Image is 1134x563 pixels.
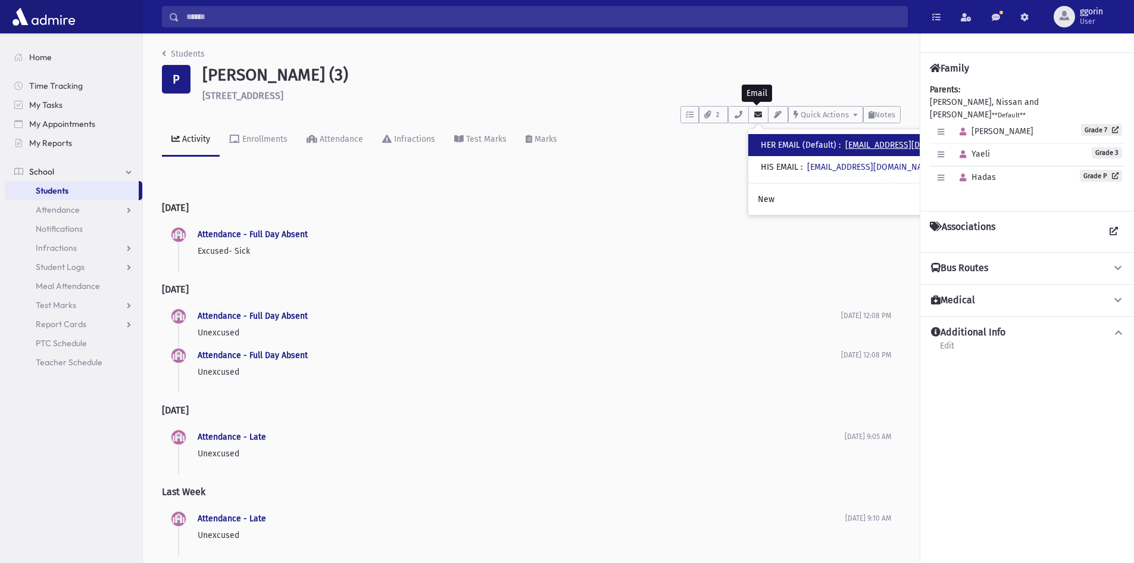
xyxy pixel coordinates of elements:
[5,257,142,276] a: Student Logs
[863,106,901,123] button: Notes
[162,395,901,425] h2: [DATE]
[5,95,142,114] a: My Tasks
[931,294,975,307] h4: Medical
[162,477,901,507] h2: Last Week
[198,432,266,442] a: Attendance - Late
[36,223,83,234] span: Notifications
[1080,7,1103,17] span: ggorin
[742,85,772,102] div: Email
[874,110,895,119] span: Notes
[198,311,308,321] a: Attendance - Full Day Absent
[801,162,802,172] span: :
[761,139,974,151] div: HER EMAIL (Default)
[748,188,983,210] a: New
[162,65,190,94] div: P
[5,181,139,200] a: Students
[713,110,723,120] span: 2
[198,529,845,542] p: Unexcused
[930,262,1124,275] button: Bus Routes
[162,49,205,59] a: Students
[220,123,297,157] a: Enrollments
[29,138,72,148] span: My Reports
[36,242,77,253] span: Infractions
[532,134,557,144] div: Marks
[1092,147,1122,158] span: Grade 3
[5,353,142,372] a: Teacher Schedule
[198,326,841,339] p: Unexcused
[202,90,901,101] h6: [STREET_ADDRESS]
[179,6,907,27] input: Search
[930,85,960,95] b: Parents:
[297,123,373,157] a: Attendance
[699,106,728,123] button: 2
[930,294,1124,307] button: Medical
[931,262,988,275] h4: Bus Routes
[761,161,936,173] div: HIS EMAIL
[36,204,80,215] span: Attendance
[930,221,995,242] h4: Associations
[464,134,507,144] div: Test Marks
[36,319,86,329] span: Report Cards
[5,200,142,219] a: Attendance
[839,140,841,150] span: :
[202,65,901,85] h1: [PERSON_NAME] (3)
[5,219,142,238] a: Notifications
[801,110,849,119] span: Quick Actions
[931,326,1005,339] h4: Additional Info
[317,134,363,144] div: Attendance
[5,238,142,257] a: Infractions
[954,126,1033,136] span: [PERSON_NAME]
[36,185,68,196] span: Students
[392,134,435,144] div: Infractions
[5,315,142,334] a: Report Cards
[5,114,142,133] a: My Appointments
[930,326,1124,339] button: Additional Info
[36,262,85,272] span: Student Logs
[198,514,266,524] a: Attendance - Late
[1080,170,1122,182] a: Grade P
[162,123,220,157] a: Activity
[29,166,54,177] span: School
[198,447,845,460] p: Unexcused
[939,339,955,360] a: Edit
[841,312,891,320] span: [DATE] 12:08 PM
[5,133,142,153] a: My Reports
[841,351,891,359] span: [DATE] 12:08 PM
[845,433,891,441] span: [DATE] 9:05 AM
[807,162,936,172] a: [EMAIL_ADDRESS][DOMAIN_NAME]
[36,357,102,368] span: Teacher Schedule
[445,123,516,157] a: Test Marks
[5,296,142,315] a: Test Marks
[36,281,100,291] span: Meal Attendance
[162,48,205,65] nav: breadcrumb
[162,192,901,223] h2: [DATE]
[162,274,901,304] h2: [DATE]
[516,123,567,157] a: Marks
[845,514,891,522] span: [DATE] 9:10 AM
[1103,221,1124,242] a: View all Associations
[198,350,308,360] a: Attendance - Full Day Absent
[954,149,990,159] span: Yaeli
[1080,17,1103,26] span: User
[198,366,841,378] p: Unexcused
[198,229,308,239] a: Attendance - Full Day Absent
[36,338,87,349] span: PTC Schedule
[29,52,52,63] span: Home
[788,106,863,123] button: Quick Actions
[240,134,288,144] div: Enrollments
[1081,124,1122,136] a: Grade 7
[930,83,1124,201] div: [PERSON_NAME], Nissan and [PERSON_NAME]
[930,63,969,74] h4: Family
[373,123,445,157] a: Infractions
[5,76,142,95] a: Time Tracking
[29,99,63,110] span: My Tasks
[954,172,996,182] span: Hadas
[5,276,142,296] a: Meal Attendance
[29,119,95,129] span: My Appointments
[845,140,974,150] a: [EMAIL_ADDRESS][DOMAIN_NAME]
[5,48,142,67] a: Home
[198,245,891,257] p: Excused- Sick
[29,80,83,91] span: Time Tracking
[10,5,78,29] img: AdmirePro
[5,334,142,353] a: PTC Schedule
